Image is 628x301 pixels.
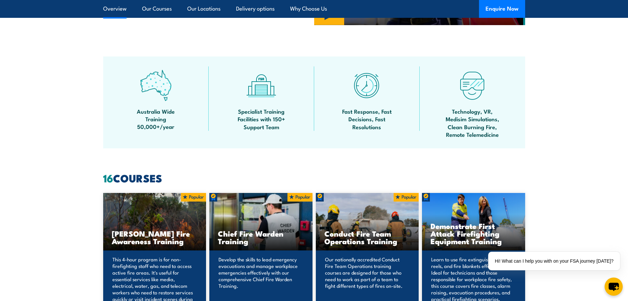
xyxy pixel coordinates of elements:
span: Technology, VR, Medisim Simulations, Clean Burning Fire, Remote Telemedicine [443,107,502,138]
img: tech-icon [457,70,488,101]
h3: Conduct Fire Team Operations Training [324,230,410,245]
span: Australia Wide Training 50,000+/year [126,107,186,131]
div: Hi! What can I help you with on your FSA journey [DATE]? [488,252,620,270]
span: Specialist Training Facilities with 150+ Support Team [232,107,291,131]
img: fast-icon [351,70,382,101]
button: chat-button [605,278,623,296]
strong: 16 [103,169,113,186]
h3: Demonstrate First Attack Firefighting Equipment Training [431,222,517,245]
h2: COURSES [103,173,525,182]
span: Fast Response, Fast Decisions, Fast Resolutions [337,107,397,131]
img: facilities-icon [246,70,277,101]
img: auswide-icon [140,70,171,101]
h3: Chief Fire Warden Training [218,230,304,245]
h3: [PERSON_NAME] Fire Awareness Training [112,230,198,245]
